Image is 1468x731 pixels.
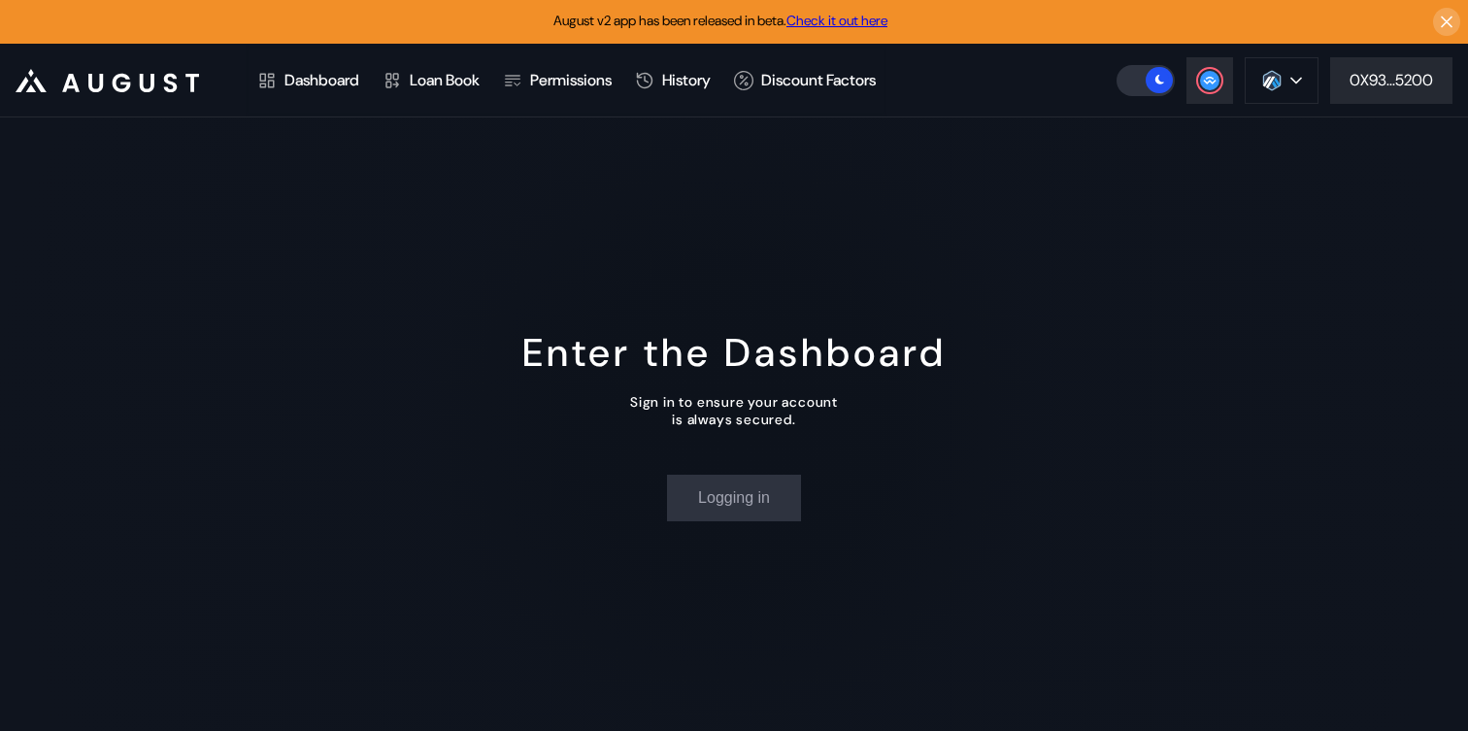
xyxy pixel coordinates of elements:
div: Sign in to ensure your account is always secured. [630,393,838,428]
div: Permissions [530,70,612,90]
a: Check it out here [786,12,887,29]
a: Discount Factors [722,45,887,116]
a: Dashboard [246,45,371,116]
div: Loan Book [410,70,480,90]
img: chain logo [1261,70,1283,91]
a: Loan Book [371,45,491,116]
a: Permissions [491,45,623,116]
div: 0X93...5200 [1350,70,1433,90]
button: chain logo [1245,57,1318,104]
a: History [623,45,722,116]
div: History [662,70,711,90]
div: Discount Factors [761,70,876,90]
button: 0X93...5200 [1330,57,1452,104]
button: Logging in [667,475,801,521]
div: Enter the Dashboard [522,327,947,378]
div: Dashboard [284,70,359,90]
span: August v2 app has been released in beta. [553,12,887,29]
